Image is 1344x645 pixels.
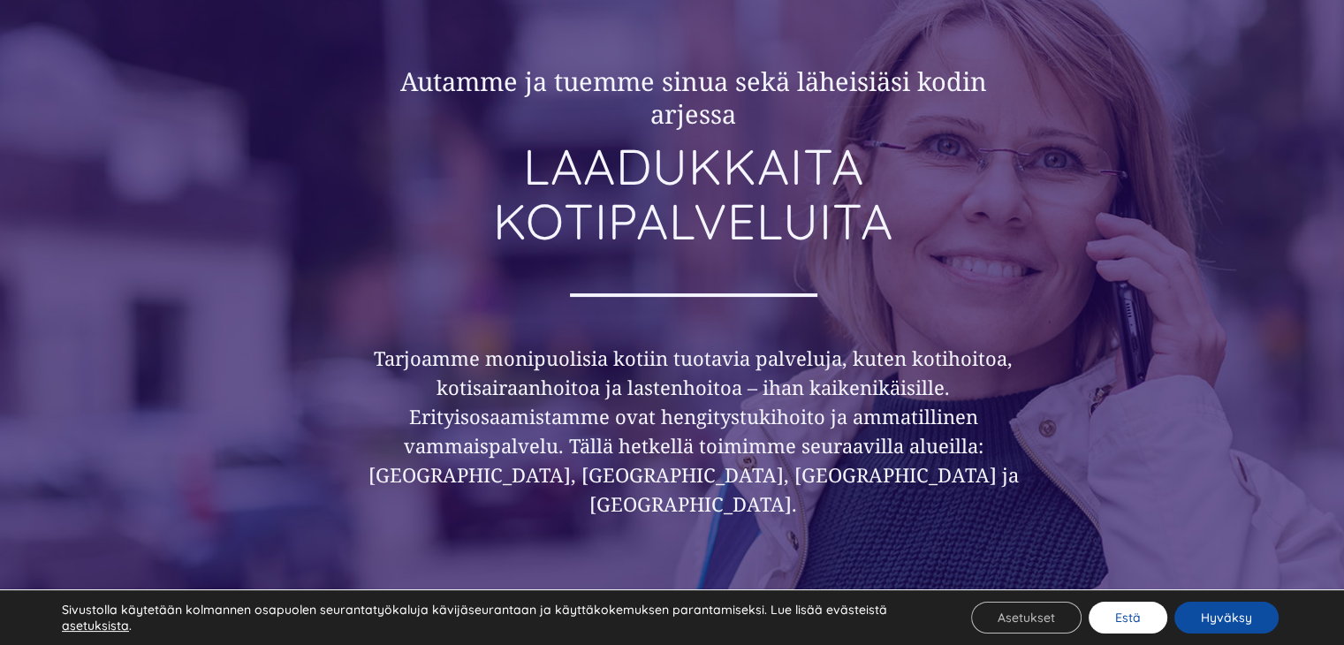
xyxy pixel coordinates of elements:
[62,618,129,634] button: asetuksista
[1174,602,1279,634] button: Hyväksy
[62,602,927,634] p: Sivustolla käytetään kolmannen osapuolen seurantatyökaluja kävijäseurantaan ja käyttäkokemuksen p...
[971,602,1082,634] button: Asetukset
[354,140,1033,248] h1: LAADUKKAITA KOTIPALVELUITA
[1089,602,1167,634] button: Estä
[354,64,1033,131] h2: Autamme ja tuemme sinua sekä läheisiäsi kodin arjessa
[354,344,1033,519] h3: Tarjoamme monipuolisia kotiin tuotavia palveluja, kuten kotihoitoa, kotisairaanhoitoa ja lastenho...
